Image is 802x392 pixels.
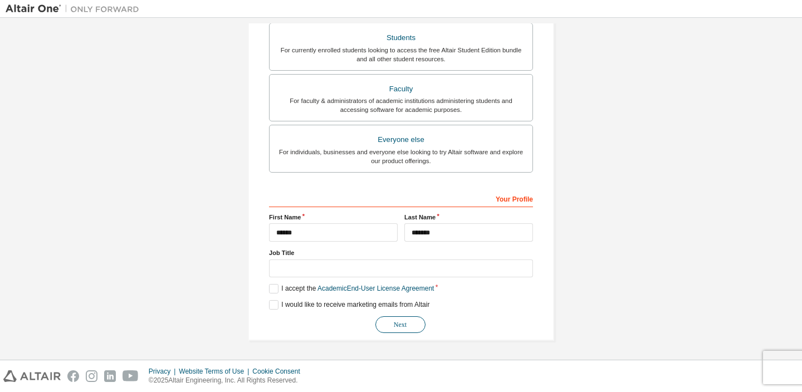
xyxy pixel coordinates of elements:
[104,370,116,382] img: linkedin.svg
[86,370,97,382] img: instagram.svg
[269,189,533,207] div: Your Profile
[276,96,526,114] div: For faculty & administrators of academic institutions administering students and accessing softwa...
[276,132,526,148] div: Everyone else
[276,148,526,165] div: For individuals, businesses and everyone else looking to try Altair software and explore our prod...
[6,3,145,14] img: Altair One
[404,213,533,222] label: Last Name
[276,81,526,97] div: Faculty
[67,370,79,382] img: facebook.svg
[179,367,252,376] div: Website Terms of Use
[317,285,434,292] a: Academic End-User License Agreement
[276,46,526,63] div: For currently enrolled students looking to access the free Altair Student Edition bundle and all ...
[375,316,426,333] button: Next
[269,300,429,310] label: I would like to receive marketing emails from Altair
[149,367,179,376] div: Privacy
[276,30,526,46] div: Students
[149,376,307,385] p: © 2025 Altair Engineering, Inc. All Rights Reserved.
[269,213,398,222] label: First Name
[123,370,139,382] img: youtube.svg
[269,284,434,293] label: I accept the
[252,367,306,376] div: Cookie Consent
[269,248,533,257] label: Job Title
[3,370,61,382] img: altair_logo.svg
